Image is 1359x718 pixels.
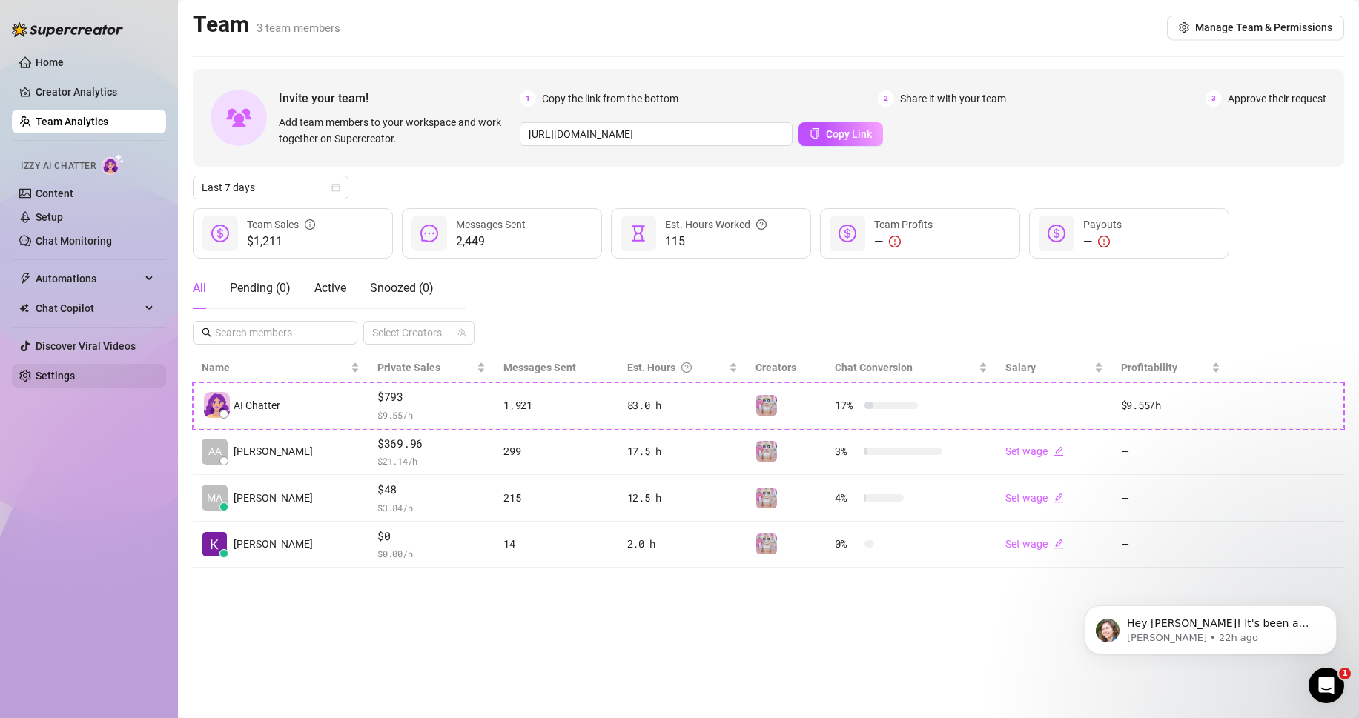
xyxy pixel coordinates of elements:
a: Discover Viral Videos [36,340,136,352]
span: [PERSON_NAME] [234,490,313,506]
span: thunderbolt [19,273,31,285]
a: Home [36,56,64,68]
span: Copy the link from the bottom [542,90,678,107]
a: Team Analytics [36,116,108,127]
span: $48 [377,481,486,499]
th: Name [193,353,368,382]
span: 3 % [835,443,859,459]
div: 299 [503,443,609,459]
img: Rosey [756,533,777,554]
div: — [1083,233,1122,250]
span: $ 0.00 /h [377,546,486,561]
img: Chat Copilot [19,303,29,313]
span: question-circle [681,359,692,376]
span: 2 [878,90,894,107]
span: Messages Sent [503,362,576,373]
div: 1,921 [503,397,609,413]
a: Set wageedit [1005,492,1064,504]
span: calendar [331,183,340,192]
span: Private Sales [377,362,440,373]
img: Rosey [756,488,777,508]
span: dollar-circle [1048,225,1065,242]
span: Active [314,281,346,295]
span: 1 [1339,668,1351,679]
span: AA [208,443,222,459]
span: dollar-circle [211,225,229,242]
td: — [1112,522,1229,568]
span: Team Profits [874,219,933,230]
img: Rosey [756,441,777,462]
a: Chat Monitoring [36,235,112,247]
span: Last 7 days [202,176,340,199]
input: Search members [215,325,337,341]
div: 215 [503,490,609,506]
span: $369.96 [377,435,486,453]
span: search [202,328,212,338]
img: izzy-ai-chatter-avatar-DDCN_rTZ.svg [204,392,230,418]
span: Name [202,359,348,376]
span: $ 3.84 /h [377,500,486,515]
span: 4 % [835,490,859,506]
span: Automations [36,267,141,290]
span: MA [207,490,222,506]
td: — [1112,475,1229,522]
span: Manage Team & Permissions [1195,21,1332,33]
span: $ 9.55 /h [377,408,486,422]
h2: Team [193,10,340,39]
div: Est. Hours [627,359,726,376]
button: Copy Link [798,122,883,146]
span: Messages Sent [456,219,526,230]
span: Copy Link [826,128,872,140]
a: Set wageedit [1005,538,1064,550]
span: copy [810,128,820,139]
span: Profitability [1121,362,1177,373]
div: 83.0 h [627,397,738,413]
span: question-circle [756,216,767,233]
span: Share it with your team [900,90,1006,107]
span: Snoozed ( 0 ) [370,281,434,295]
div: All [193,279,206,297]
span: Payouts [1083,219,1122,230]
img: Rosey [756,395,777,416]
button: Manage Team & Permissions [1167,16,1344,39]
span: setting [1179,22,1189,33]
iframe: Intercom live chat [1309,668,1344,703]
span: dollar-circle [839,225,856,242]
span: $1,211 [247,233,315,250]
span: hourglass [629,225,647,242]
iframe: Intercom notifications message [1062,574,1359,678]
div: $9.55 /h [1121,397,1220,413]
span: Izzy AI Chatter [21,159,96,173]
span: Invite your team! [279,89,520,107]
span: $0 [377,528,486,545]
span: Add team members to your workspace and work together on Supercreator. [279,114,514,147]
div: Pending ( 0 ) [230,279,291,297]
span: 115 [665,233,767,250]
div: 2.0 h [627,536,738,552]
span: 2,449 [456,233,526,250]
div: 17.5 h [627,443,738,459]
span: exclamation-circle [1098,236,1110,247]
span: $793 [377,388,486,406]
span: message [420,225,438,242]
span: edit [1054,493,1064,503]
span: info-circle [305,216,315,233]
div: 14 [503,536,609,552]
span: 3 team members [257,21,340,35]
a: Set wageedit [1005,445,1064,457]
img: Kateri [202,532,227,556]
span: team [457,328,466,337]
span: $ 21.14 /h [377,453,486,468]
div: Team Sales [247,216,315,233]
span: Chat Conversion [835,362,913,373]
td: — [1112,429,1229,476]
span: 1 [520,90,536,107]
a: Setup [36,211,63,223]
span: [PERSON_NAME] [234,536,313,552]
span: exclamation-circle [889,236,901,247]
a: Settings [36,370,75,382]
